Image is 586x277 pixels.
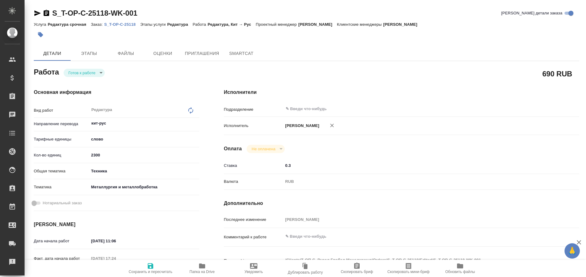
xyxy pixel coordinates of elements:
[52,9,137,17] a: S_T-OP-C-25118-WK-001
[89,151,199,160] input: ✎ Введи что-нибудь
[167,22,193,27] p: Редактура
[34,168,89,174] p: Общая тематика
[91,22,104,27] p: Заказ:
[227,50,256,57] span: SmartCat
[37,50,67,57] span: Детали
[74,50,104,57] span: Этапы
[341,270,373,274] span: Скопировать бриф
[298,22,337,27] p: [PERSON_NAME]
[279,260,331,277] button: Дублировать работу
[89,134,199,144] div: слово
[140,22,167,27] p: Этапы услуги
[34,136,89,142] p: Тарифные единицы
[256,22,298,27] p: Проектный менеджер
[565,243,580,259] button: 🙏
[129,270,172,274] span: Сохранить и пересчитать
[445,270,475,274] span: Обновить файлы
[43,10,50,17] button: Скопировать ссылку
[64,69,105,77] div: Готов к работе
[224,217,283,223] p: Последнее изменение
[288,270,323,275] span: Дублировать работу
[34,10,41,17] button: Скопировать ссылку для ЯМессенджера
[285,105,527,113] input: ✎ Введи что-нибудь
[224,258,283,264] p: Путь на drive
[283,255,550,265] textarea: /Clients/Т-ОП-С_Русал Глобал Менеджмент/Orders/S_T-OP-C-25118/Edited/S_T-OP-C-25118-WK-001
[325,119,339,132] button: Удалить исполнителя
[34,22,48,27] p: Услуга
[283,215,550,224] input: Пустое поле
[34,184,89,190] p: Тематика
[224,200,579,207] h4: Дополнительно
[228,260,279,277] button: Уведомить
[208,22,256,27] p: Редактура, Кит → Рус
[34,221,199,228] h4: [PERSON_NAME]
[148,50,178,57] span: Оценки
[434,260,486,277] button: Обновить файлы
[224,234,283,240] p: Комментарий к работе
[185,50,219,57] span: Приглашения
[387,270,429,274] span: Скопировать мини-бриф
[111,50,141,57] span: Файлы
[542,68,572,79] h2: 690 RUB
[34,238,89,244] p: Дата начала работ
[89,254,143,263] input: Пустое поле
[283,176,550,187] div: RUB
[48,22,91,27] p: Редактура срочная
[34,152,89,158] p: Кол-во единиц
[283,123,319,129] p: [PERSON_NAME]
[244,270,263,274] span: Уведомить
[34,121,89,127] p: Направление перевода
[224,163,283,169] p: Ставка
[546,108,548,110] button: Open
[383,260,434,277] button: Скопировать мини-бриф
[247,145,284,153] div: Готов к работе
[125,260,176,277] button: Сохранить и пересчитать
[34,66,59,77] h2: Работа
[43,200,82,206] span: Нотариальный заказ
[34,107,89,113] p: Вид работ
[224,145,242,152] h4: Оплата
[89,182,199,192] div: Металлургия и металлобработка
[283,161,550,170] input: ✎ Введи что-нибудь
[224,106,283,113] p: Подразделение
[89,166,199,176] div: Техника
[224,89,579,96] h4: Исполнители
[567,244,577,257] span: 🙏
[104,21,140,27] a: S_T-OP-C-25118
[196,123,197,124] button: Open
[383,22,422,27] p: [PERSON_NAME]
[331,260,383,277] button: Скопировать бриф
[189,270,215,274] span: Папка на Drive
[250,146,277,152] button: Не оплачена
[224,123,283,129] p: Исполнитель
[176,260,228,277] button: Папка на Drive
[67,70,97,75] button: Готов к работе
[501,10,562,16] span: [PERSON_NAME] детали заказа
[34,256,89,262] p: Факт. дата начала работ
[224,179,283,185] p: Валюта
[193,22,208,27] p: Работа
[34,28,47,41] button: Добавить тэг
[89,237,143,245] input: ✎ Введи что-нибудь
[34,89,199,96] h4: Основная информация
[337,22,383,27] p: Клиентские менеджеры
